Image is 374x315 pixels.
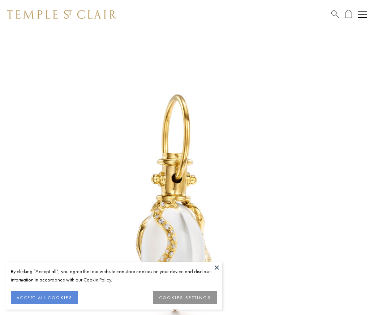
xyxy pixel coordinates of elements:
[11,291,78,304] button: ACCEPT ALL COOKIES
[331,10,339,19] a: Search
[345,10,352,19] a: Open Shopping Bag
[7,10,116,19] img: Temple St. Clair
[11,267,217,284] div: By clicking “Accept all”, you agree that our website can store cookies on your device and disclos...
[358,10,367,19] button: Open navigation
[153,291,217,304] button: COOKIES SETTINGS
